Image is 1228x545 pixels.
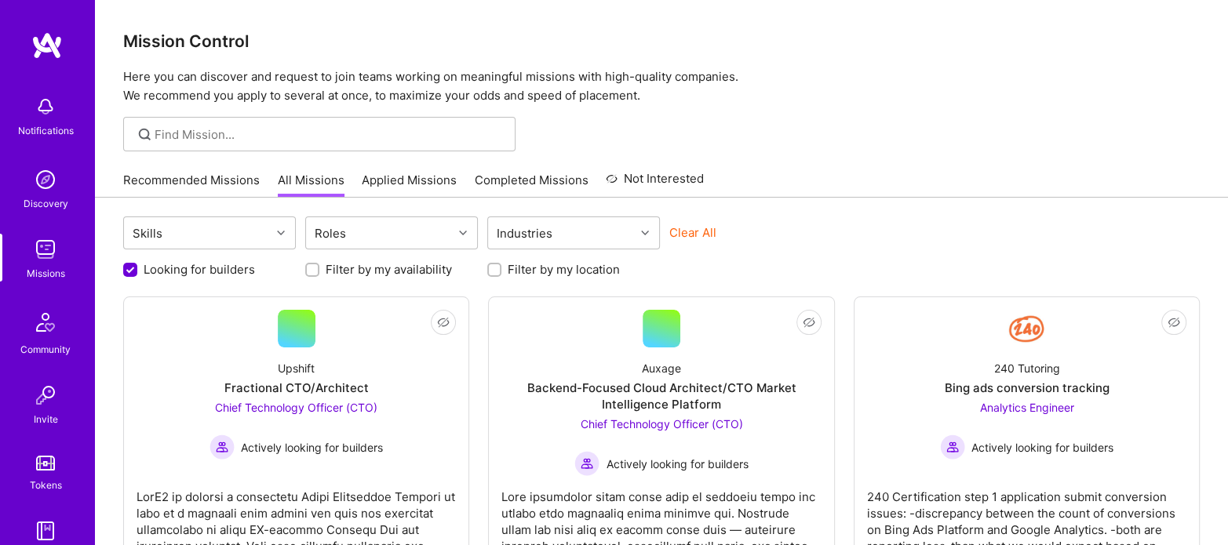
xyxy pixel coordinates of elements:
[27,265,65,282] div: Missions
[993,360,1059,376] div: 240 Tutoring
[123,31,1200,51] h3: Mission Control
[155,126,504,143] input: Find Mission...
[27,303,64,341] img: Community
[241,439,383,456] span: Actively looking for builders
[971,439,1113,456] span: Actively looking for builders
[437,316,450,329] i: icon EyeClosed
[31,31,63,60] img: logo
[362,172,457,198] a: Applied Missions
[475,172,588,198] a: Completed Missions
[606,456,748,472] span: Actively looking for builders
[940,434,965,460] img: Actively looking for builders
[123,67,1200,105] p: Here you can discover and request to join teams working on meaningful missions with high-quality ...
[580,417,742,431] span: Chief Technology Officer (CTO)
[129,222,166,245] div: Skills
[30,91,61,122] img: bell
[311,222,350,245] div: Roles
[18,122,74,139] div: Notifications
[642,360,681,376] div: Auxage
[20,341,71,358] div: Community
[215,401,377,414] span: Chief Technology Officer (CTO)
[24,195,68,212] div: Discovery
[508,261,620,278] label: Filter by my location
[36,456,55,471] img: tokens
[30,164,61,195] img: discovery
[136,125,154,144] i: icon SearchGrey
[277,229,285,237] i: icon Chevron
[669,224,716,241] button: Clear All
[278,360,315,376] div: Upshift
[493,222,556,245] div: Industries
[123,172,260,198] a: Recommended Missions
[803,316,815,329] i: icon EyeClosed
[979,401,1073,414] span: Analytics Engineer
[224,380,369,396] div: Fractional CTO/Architect
[34,411,58,427] div: Invite
[1008,310,1045,347] img: Company Logo
[501,380,821,412] div: Backend-Focused Cloud Architect/CTO Market Intelligence Platform
[144,261,255,278] label: Looking for builders
[944,380,1109,396] div: Bing ads conversion tracking
[30,380,61,411] img: Invite
[30,234,61,265] img: teamwork
[459,229,467,237] i: icon Chevron
[574,451,599,476] img: Actively looking for builders
[326,261,452,278] label: Filter by my availability
[278,172,344,198] a: All Missions
[1168,316,1180,329] i: icon EyeClosed
[210,434,235,460] img: Actively looking for builders
[606,169,704,198] a: Not Interested
[641,229,649,237] i: icon Chevron
[30,477,62,493] div: Tokens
